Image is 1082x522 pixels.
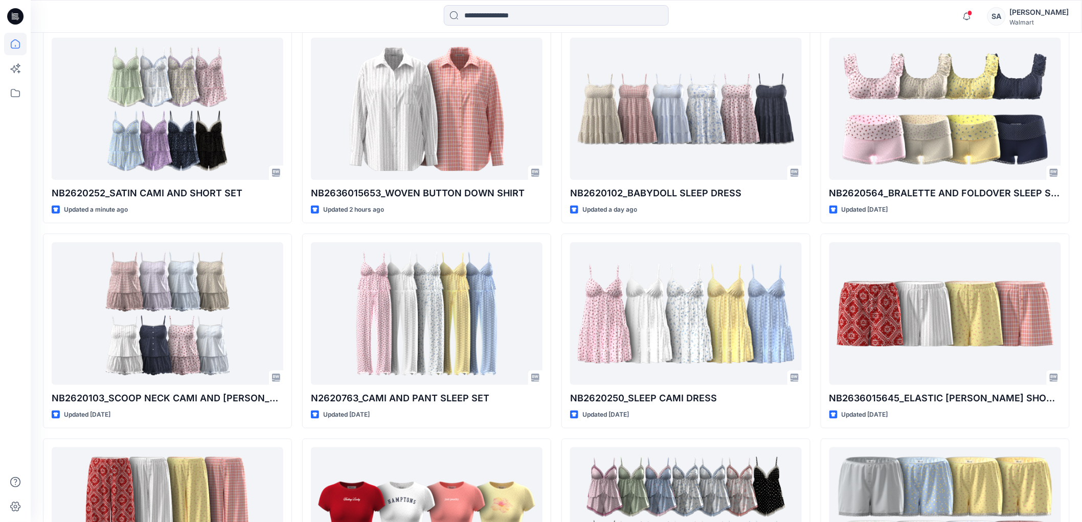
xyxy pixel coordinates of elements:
[829,391,1061,405] p: NB2636015645_ELASTIC [PERSON_NAME] SHORTS
[582,205,637,215] p: Updated a day ago
[842,205,888,215] p: Updated [DATE]
[582,410,629,420] p: Updated [DATE]
[570,242,802,384] a: NB2620250_SLEEP CAMI DRESS
[52,38,283,180] a: NB2620252_SATIN CAMI AND SHORT SET
[842,410,888,420] p: Updated [DATE]
[52,186,283,200] p: NB2620252_SATIN CAMI AND SHORT SET
[570,186,802,200] p: NB2620102_BABYDOLL SLEEP DRESS
[570,38,802,180] a: NB2620102_BABYDOLL SLEEP DRESS
[323,205,384,215] p: Updated 2 hours ago
[64,410,110,420] p: Updated [DATE]
[1010,18,1069,26] div: Walmart
[829,242,1061,384] a: NB2636015645_ELASTIC BF BOXER SHORTS
[64,205,128,215] p: Updated a minute ago
[987,7,1006,26] div: SA
[311,186,543,200] p: NB2636015653_WOVEN BUTTON DOWN SHIRT
[1010,6,1069,18] div: [PERSON_NAME]
[311,242,543,384] a: N2620763_CAMI AND PANT SLEEP SET
[52,242,283,384] a: NB2620103_SCOOP NECK CAMI AND BLOOMER SET
[323,410,370,420] p: Updated [DATE]
[829,38,1061,180] a: NB2620564_BRALETTE AND FOLDOVER SLEEP SET
[311,391,543,405] p: N2620763_CAMI AND PANT SLEEP SET
[52,391,283,405] p: NB2620103_SCOOP NECK CAMI AND [PERSON_NAME] SET
[829,186,1061,200] p: NB2620564_BRALETTE AND FOLDOVER SLEEP SET
[570,391,802,405] p: NB2620250_SLEEP CAMI DRESS
[311,38,543,180] a: NB2636015653_WOVEN BUTTON DOWN SHIRT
